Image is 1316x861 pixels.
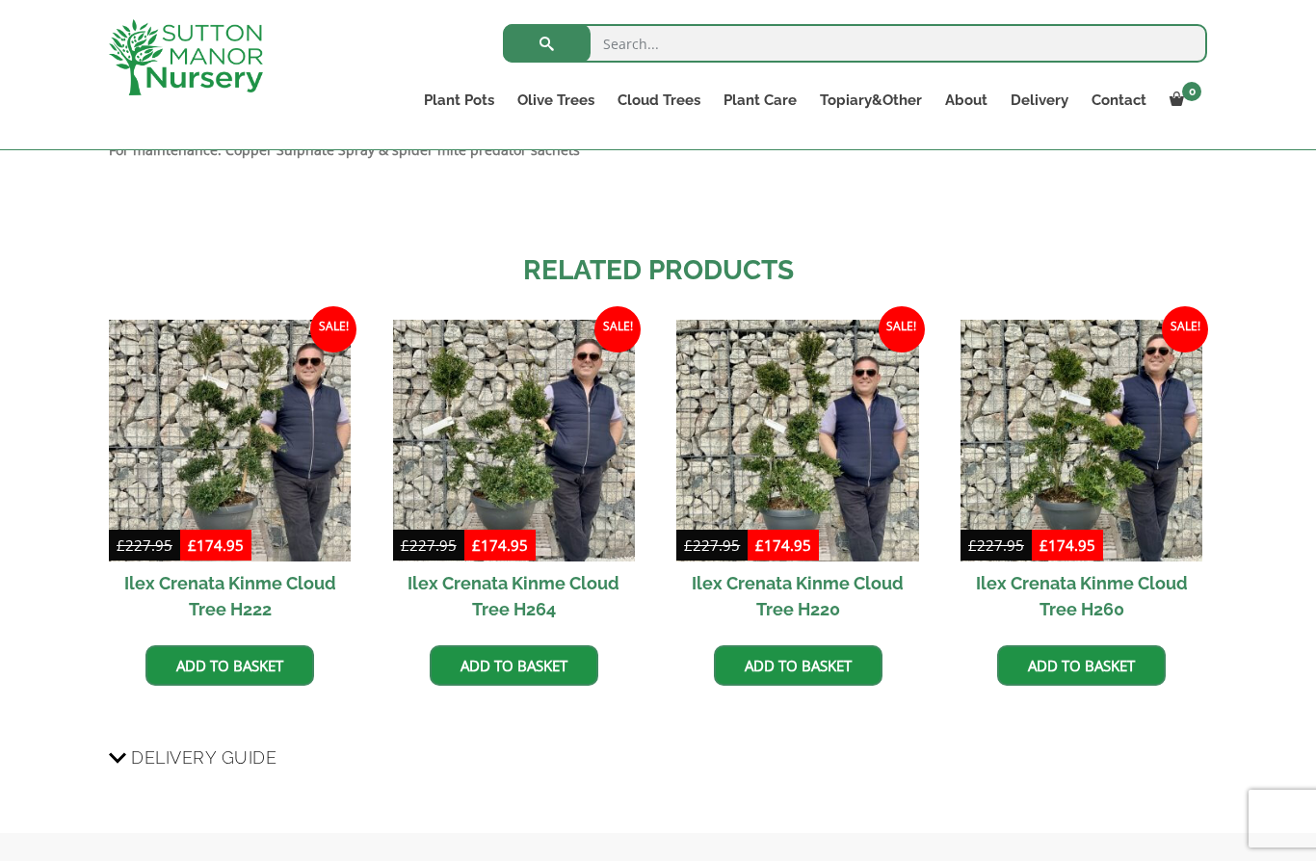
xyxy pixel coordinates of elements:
[109,320,351,561] img: Ilex Crenata Kinme Cloud Tree H222
[506,87,606,114] a: Olive Trees
[117,535,172,555] bdi: 227.95
[999,87,1080,114] a: Delivery
[503,24,1207,63] input: Search...
[755,535,811,555] bdi: 174.95
[997,645,1166,686] a: Add to basket: “Ilex Crenata Kinme Cloud Tree H260”
[412,87,506,114] a: Plant Pots
[961,320,1202,561] img: Ilex Crenata Kinme Cloud Tree H260
[401,535,457,555] bdi: 227.95
[393,320,635,631] a: Sale! Ilex Crenata Kinme Cloud Tree H264
[393,320,635,561] img: Ilex Crenata Kinme Cloud Tree H264
[714,645,882,686] a: Add to basket: “Ilex Crenata Kinme Cloud Tree H220”
[472,535,481,555] span: £
[684,535,693,555] span: £
[109,141,580,159] strong: For maintenance: Copper Sulphate Spray & spider mite predator sachets
[1162,306,1208,352] span: Sale!
[188,535,197,555] span: £
[961,320,1202,631] a: Sale! Ilex Crenata Kinme Cloud Tree H260
[109,320,351,631] a: Sale! Ilex Crenata Kinme Cloud Tree H222
[606,87,712,114] a: Cloud Trees
[676,320,918,561] img: Ilex Crenata Kinme Cloud Tree H220
[968,535,977,555] span: £
[188,535,244,555] bdi: 174.95
[145,645,314,686] a: Add to basket: “Ilex Crenata Kinme Cloud Tree H222”
[676,320,918,631] a: Sale! Ilex Crenata Kinme Cloud Tree H220
[430,645,598,686] a: Add to basket: “Ilex Crenata Kinme Cloud Tree H264”
[109,250,1207,291] h2: Related products
[968,535,1024,555] bdi: 227.95
[684,535,740,555] bdi: 227.95
[808,87,934,114] a: Topiary&Other
[310,306,356,352] span: Sale!
[109,19,263,95] img: logo
[393,561,635,631] h2: Ilex Crenata Kinme Cloud Tree H264
[676,561,918,631] h2: Ilex Crenata Kinme Cloud Tree H220
[594,306,641,352] span: Sale!
[1158,87,1207,114] a: 0
[109,561,351,631] h2: Ilex Crenata Kinme Cloud Tree H222
[934,87,999,114] a: About
[712,87,808,114] a: Plant Care
[1040,535,1048,555] span: £
[1182,82,1201,101] span: 0
[131,740,276,775] span: Delivery Guide
[755,535,764,555] span: £
[1040,535,1095,555] bdi: 174.95
[401,535,409,555] span: £
[117,535,125,555] span: £
[472,535,528,555] bdi: 174.95
[879,306,925,352] span: Sale!
[1080,87,1158,114] a: Contact
[961,561,1202,631] h2: Ilex Crenata Kinme Cloud Tree H260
